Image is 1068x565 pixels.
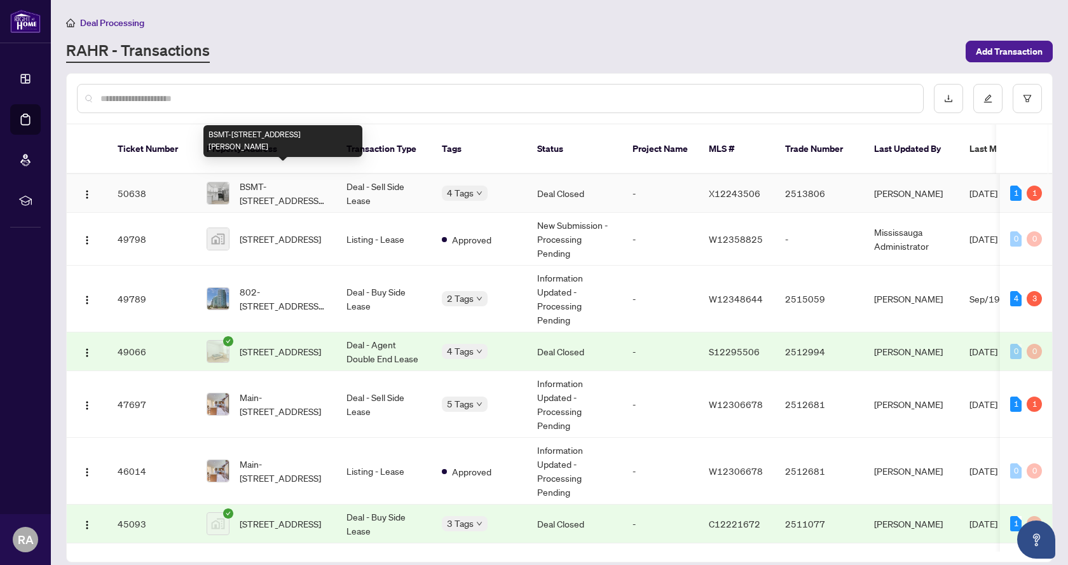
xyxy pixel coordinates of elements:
button: Add Transaction [966,41,1053,62]
td: Deal Closed [527,332,622,371]
td: 2511077 [775,505,864,543]
td: Deal - Buy Side Lease [336,266,432,332]
button: edit [973,84,1003,113]
td: 49789 [107,266,196,332]
span: Main-[STREET_ADDRESS] [240,457,326,485]
span: RA [18,531,34,548]
div: 0 [1010,231,1022,247]
div: 0 [1027,516,1042,531]
div: 4 [1010,291,1022,306]
span: down [476,296,483,302]
td: 50638 [107,174,196,213]
span: check-circle [223,508,233,519]
td: [PERSON_NAME] [864,332,959,371]
img: thumbnail-img [207,341,229,362]
td: Information Updated - Processing Pending [527,438,622,505]
span: 802-[STREET_ADDRESS][PERSON_NAME][PERSON_NAME] [240,285,326,313]
span: download [944,94,953,103]
img: Logo [82,295,92,305]
img: Logo [82,348,92,358]
div: 1 [1010,516,1022,531]
th: Status [527,125,622,174]
span: BSMT-[STREET_ADDRESS][PERSON_NAME] [240,179,326,207]
img: thumbnail-img [207,288,229,310]
td: Deal - Sell Side Lease [336,174,432,213]
td: 46014 [107,438,196,505]
span: C12221672 [709,518,760,529]
span: filter [1023,94,1032,103]
span: Last Modified Date [969,142,1047,156]
td: 2512681 [775,371,864,438]
td: - [775,213,864,266]
span: Approved [452,465,491,479]
img: Logo [82,189,92,200]
td: 2512681 [775,438,864,505]
span: S12295506 [709,346,760,357]
th: Ticket Number [107,125,196,174]
td: - [622,505,699,543]
span: 4 Tags [447,186,474,200]
div: 1 [1027,186,1042,201]
span: edit [983,94,992,103]
span: down [476,401,483,407]
button: Logo [77,461,97,481]
td: 2512994 [775,332,864,371]
button: Logo [77,229,97,249]
td: Deal - Sell Side Lease [336,371,432,438]
span: 2 Tags [447,291,474,306]
td: Deal - Agent Double End Lease [336,332,432,371]
td: [PERSON_NAME] [864,174,959,213]
span: [STREET_ADDRESS] [240,232,321,246]
img: thumbnail-img [207,182,229,204]
span: Add Transaction [976,41,1043,62]
th: MLS # [699,125,775,174]
div: 0 [1027,344,1042,359]
span: Deal Processing [80,17,144,29]
span: W12358825 [709,233,763,245]
span: [DATE] [969,465,997,477]
span: down [476,521,483,527]
td: New Submission - Processing Pending [527,213,622,266]
img: Logo [82,467,92,477]
img: thumbnail-img [207,393,229,415]
button: Logo [77,289,97,309]
span: X12243506 [709,187,760,199]
td: [PERSON_NAME] [864,438,959,505]
td: 49066 [107,332,196,371]
span: home [66,18,75,27]
span: down [476,348,483,355]
img: logo [10,10,41,33]
span: 4 Tags [447,344,474,358]
th: Last Updated By [864,125,959,174]
span: W12306678 [709,465,763,477]
button: Logo [77,341,97,362]
td: Listing - Lease [336,213,432,266]
div: 1 [1010,186,1022,201]
td: Information Updated - Processing Pending [527,266,622,332]
span: Sep/19/2025 [969,293,1027,304]
img: thumbnail-img [207,460,229,482]
span: 3 Tags [447,516,474,531]
a: RAHR - Transactions [66,40,210,63]
button: Open asap [1017,521,1055,559]
td: Listing - Lease [336,438,432,505]
div: 0 [1010,463,1022,479]
button: filter [1013,84,1042,113]
div: 0 [1010,344,1022,359]
th: Tags [432,125,527,174]
img: Logo [82,520,92,530]
div: 1 [1010,397,1022,412]
span: W12348644 [709,293,763,304]
td: 47697 [107,371,196,438]
span: [STREET_ADDRESS] [240,344,321,358]
td: Deal Closed [527,505,622,543]
span: [DATE] [969,233,997,245]
span: down [476,190,483,196]
div: 3 [1027,291,1042,306]
td: 49798 [107,213,196,266]
th: Trade Number [775,125,864,174]
span: [DATE] [969,346,997,357]
td: Deal - Buy Side Lease [336,505,432,543]
td: - [622,371,699,438]
div: BSMT-[STREET_ADDRESS][PERSON_NAME] [203,125,362,157]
